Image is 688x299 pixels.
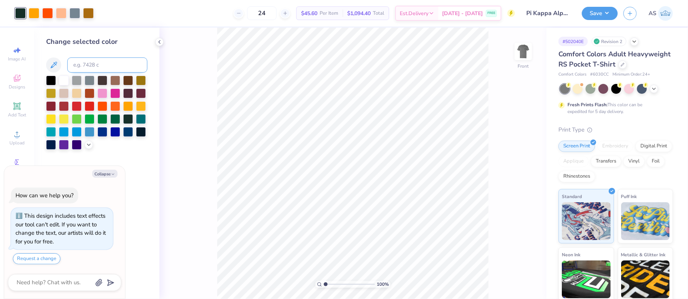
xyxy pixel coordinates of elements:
button: Save [582,7,618,20]
a: AS [649,6,673,21]
div: Applique [558,156,589,167]
div: Vinyl [623,156,645,167]
div: Transfers [591,156,621,167]
img: Front [516,44,531,59]
span: Minimum Order: 24 + [612,71,650,78]
div: Change selected color [46,37,147,47]
div: Embroidery [597,141,633,152]
span: Per Item [320,9,338,17]
input: – – [247,6,277,20]
div: # 502040E [558,37,588,46]
input: Untitled Design [521,6,576,21]
span: Neon Ink [562,251,580,259]
strong: Fresh Prints Flash: [567,102,608,108]
div: Print Type [558,125,673,134]
span: Designs [9,84,25,90]
div: Digital Print [635,141,672,152]
div: This color can be expedited for 5 day delivery. [567,101,660,115]
span: $1,094.40 [347,9,371,17]
span: AS [649,9,656,18]
span: 100 % [377,281,389,288]
span: Standard [562,192,582,200]
button: Request a change [13,253,60,264]
span: [DATE] - [DATE] [442,9,483,17]
div: Screen Print [558,141,595,152]
div: Revision 2 [592,37,626,46]
img: Standard [562,202,611,240]
span: Total [373,9,384,17]
img: Puff Ink [621,202,670,240]
div: This design includes text effects our tool can't edit. If you want to change the text, our artist... [15,212,106,245]
div: Rhinestones [558,171,595,182]
span: FREE [487,11,495,16]
span: Est. Delivery [400,9,428,17]
span: Puff Ink [621,192,637,200]
span: Add Text [8,112,26,118]
input: e.g. 7428 c [67,57,147,73]
img: Metallic & Glitter Ink [621,260,670,298]
div: How can we help you? [15,192,74,199]
span: Comfort Colors [558,71,586,78]
img: Akshay Singh [658,6,673,21]
span: Metallic & Glitter Ink [621,251,666,259]
img: Neon Ink [562,260,611,298]
div: Front [518,63,529,70]
span: Upload [9,140,25,146]
button: Collapse [92,170,118,178]
span: Image AI [8,56,26,62]
span: $45.60 [301,9,317,17]
div: Foil [647,156,665,167]
span: Comfort Colors Adult Heavyweight RS Pocket T-Shirt [558,50,671,69]
span: # 6030CC [590,71,609,78]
